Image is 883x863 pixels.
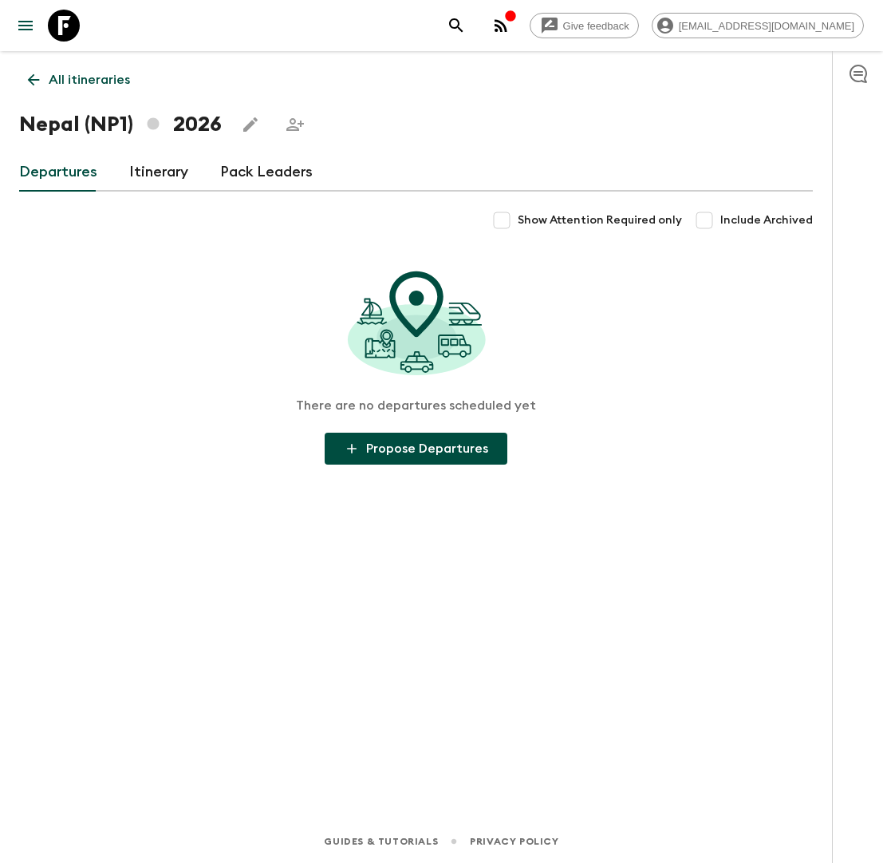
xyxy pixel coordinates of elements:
[670,20,863,32] span: [EMAIL_ADDRESS][DOMAIN_NAME]
[518,212,682,228] span: Show Attention Required only
[554,20,638,32] span: Give feedback
[19,64,139,96] a: All itineraries
[652,13,864,38] div: [EMAIL_ADDRESS][DOMAIN_NAME]
[220,153,313,192] a: Pack Leaders
[129,153,188,192] a: Itinerary
[325,433,507,465] button: Propose Departures
[720,212,813,228] span: Include Archived
[19,109,222,141] h1: Nepal (NP1) 2026
[470,833,558,850] a: Privacy Policy
[10,10,41,42] button: menu
[235,109,266,141] button: Edit this itinerary
[530,13,639,38] a: Give feedback
[279,109,311,141] span: Share this itinerary
[324,833,438,850] a: Guides & Tutorials
[440,10,472,42] button: search adventures
[296,398,536,414] p: There are no departures scheduled yet
[19,153,97,192] a: Departures
[49,70,130,89] p: All itineraries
